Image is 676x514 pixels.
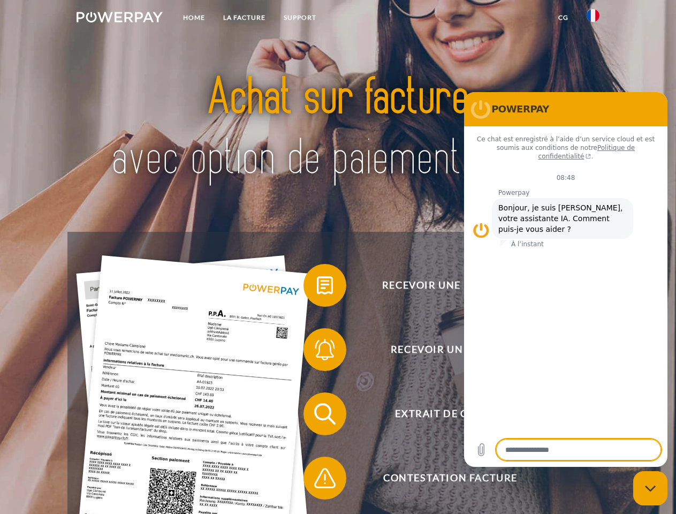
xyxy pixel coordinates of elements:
[319,328,581,371] span: Recevoir un rappel?
[312,465,338,492] img: qb_warning.svg
[312,400,338,427] img: qb_search.svg
[319,264,581,307] span: Recevoir une facture ?
[312,272,338,299] img: qb_bill.svg
[275,8,325,27] a: Support
[319,457,581,500] span: Contestation Facture
[633,471,667,505] iframe: Bouton de lancement de la fenêtre de messagerie, conversation en cours
[303,392,582,435] button: Extrait de compte
[312,336,338,363] img: qb_bell.svg
[102,51,574,205] img: title-powerpay_fr.svg
[174,8,214,27] a: Home
[464,92,667,467] iframe: Fenêtre de messagerie
[77,12,163,22] img: logo-powerpay-white.svg
[303,328,582,371] button: Recevoir un rappel?
[549,8,578,27] a: CG
[214,8,275,27] a: LA FACTURE
[587,9,599,22] img: fr
[303,457,582,500] button: Contestation Facture
[319,392,581,435] span: Extrait de compte
[303,264,582,307] button: Recevoir une facture ?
